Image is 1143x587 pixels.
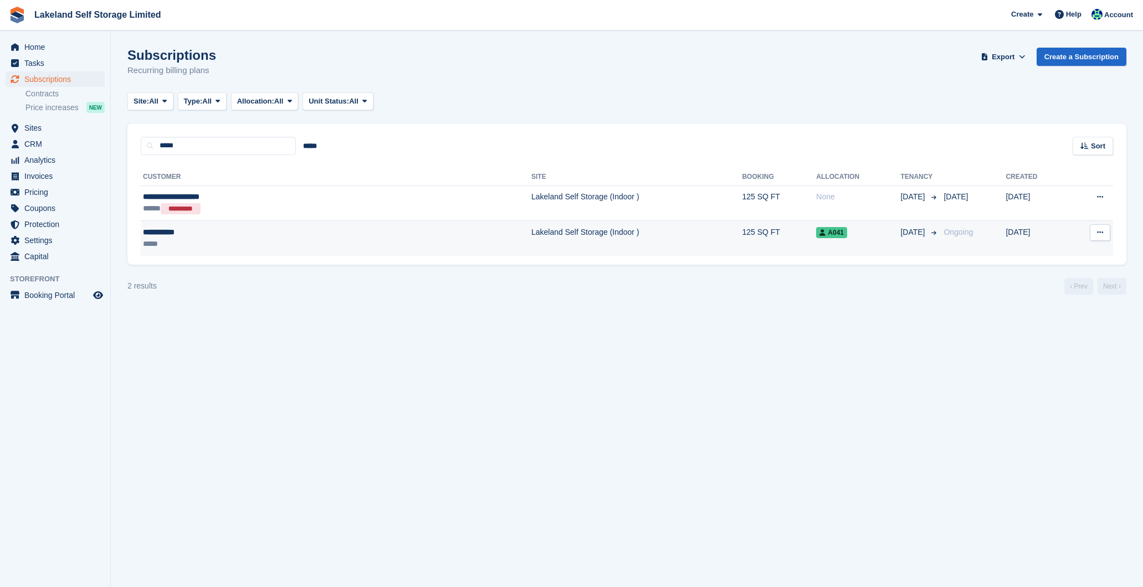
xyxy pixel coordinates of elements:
a: menu [6,168,105,184]
div: NEW [86,102,105,113]
a: menu [6,233,105,248]
a: menu [6,152,105,168]
span: Price increases [25,102,79,113]
span: Coupons [24,200,91,216]
a: menu [6,217,105,232]
a: Contracts [25,89,105,99]
button: Export [979,48,1028,66]
a: menu [6,136,105,152]
span: Ongoing [944,228,973,236]
a: menu [6,120,105,136]
button: Site: All [127,92,173,111]
a: Previous [1064,278,1093,295]
span: All [202,96,212,107]
span: Site: [134,96,149,107]
td: [DATE] [1006,186,1068,221]
span: Storefront [10,274,110,285]
span: A041 [816,227,847,238]
th: Booking [742,168,816,186]
td: 125 SQ FT [742,221,816,256]
span: All [149,96,158,107]
span: Home [24,39,91,55]
span: [DATE] [900,191,927,203]
a: menu [6,39,105,55]
span: Pricing [24,184,91,200]
button: Type: All [178,92,227,111]
span: Help [1066,9,1082,20]
span: Protection [24,217,91,232]
span: Capital [24,249,91,264]
button: Allocation: All [231,92,299,111]
a: menu [6,55,105,71]
div: 2 results [127,280,157,292]
a: menu [6,184,105,200]
td: [DATE] [1006,221,1068,256]
img: Steve Aynsley [1091,9,1103,20]
span: Allocation: [237,96,274,107]
div: None [816,191,900,203]
a: menu [6,71,105,87]
th: Site [531,168,742,186]
a: Next [1098,278,1126,295]
a: Preview store [91,289,105,302]
span: Export [992,52,1014,63]
td: Lakeland Self Storage (Indoor ) [531,186,742,221]
a: menu [6,287,105,303]
span: Account [1104,9,1133,20]
a: menu [6,200,105,216]
span: All [349,96,358,107]
a: menu [6,249,105,264]
span: All [274,96,284,107]
p: Recurring billing plans [127,64,216,77]
nav: Page [1062,278,1129,295]
th: Created [1006,168,1068,186]
span: Booking Portal [24,287,91,303]
img: stora-icon-8386f47178a22dfd0bd8f6a31ec36ba5ce8667c1dd55bd0f319d3a0aa187defe.svg [9,7,25,23]
th: Allocation [816,168,900,186]
span: Settings [24,233,91,248]
a: Lakeland Self Storage Limited [30,6,166,24]
span: Invoices [24,168,91,184]
span: Unit Status: [309,96,349,107]
span: Subscriptions [24,71,91,87]
th: Customer [141,168,531,186]
td: Lakeland Self Storage (Indoor ) [531,221,742,256]
td: 125 SQ FT [742,186,816,221]
span: Type: [184,96,203,107]
a: Create a Subscription [1037,48,1126,66]
span: [DATE] [900,226,927,238]
span: Create [1011,9,1033,20]
span: Tasks [24,55,91,71]
span: Analytics [24,152,91,168]
span: Sites [24,120,91,136]
span: [DATE] [944,192,968,201]
a: Price increases NEW [25,101,105,114]
h1: Subscriptions [127,48,216,63]
th: Tenancy [900,168,939,186]
span: CRM [24,136,91,152]
button: Unit Status: All [303,92,373,111]
span: Sort [1091,141,1105,152]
